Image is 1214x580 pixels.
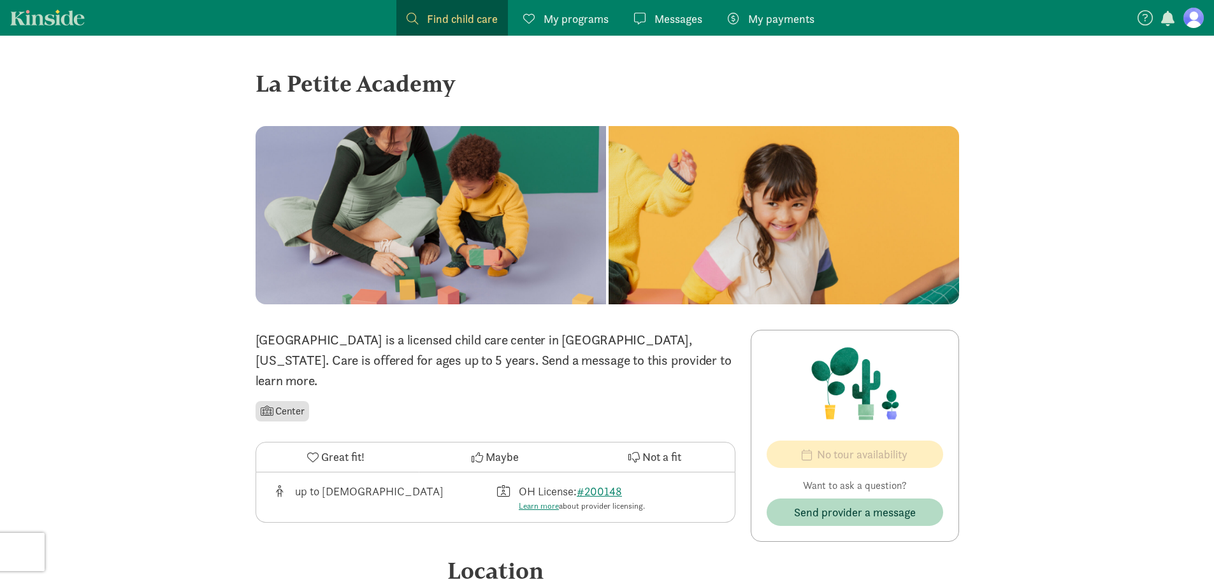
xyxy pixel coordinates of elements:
[256,401,310,421] li: Center
[295,483,444,513] div: up to [DEMOGRAPHIC_DATA]
[427,10,498,27] span: Find child care
[10,10,85,25] a: Kinside
[748,10,814,27] span: My payments
[519,500,559,511] a: Learn more
[577,484,622,499] a: #200148
[794,504,916,521] span: Send provider a message
[519,483,645,513] div: OH License:
[486,448,519,465] span: Maybe
[575,442,734,472] button: Not a fit
[544,10,609,27] span: My programs
[271,483,496,513] div: Age range for children that this provider cares for
[256,330,735,391] p: [GEOGRAPHIC_DATA] is a licensed child care center in [GEOGRAPHIC_DATA], [US_STATE]. Care is offer...
[654,10,702,27] span: Messages
[817,446,907,463] span: No tour availability
[767,478,943,493] p: Want to ask a question?
[519,500,645,513] div: about provider licensing.
[642,448,681,465] span: Not a fit
[767,499,943,526] button: Send provider a message
[256,66,959,101] div: La Petite Academy
[767,441,943,468] button: No tour availability
[495,483,719,513] div: License number
[256,442,416,472] button: Great fit!
[416,442,575,472] button: Maybe
[321,448,365,465] span: Great fit!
